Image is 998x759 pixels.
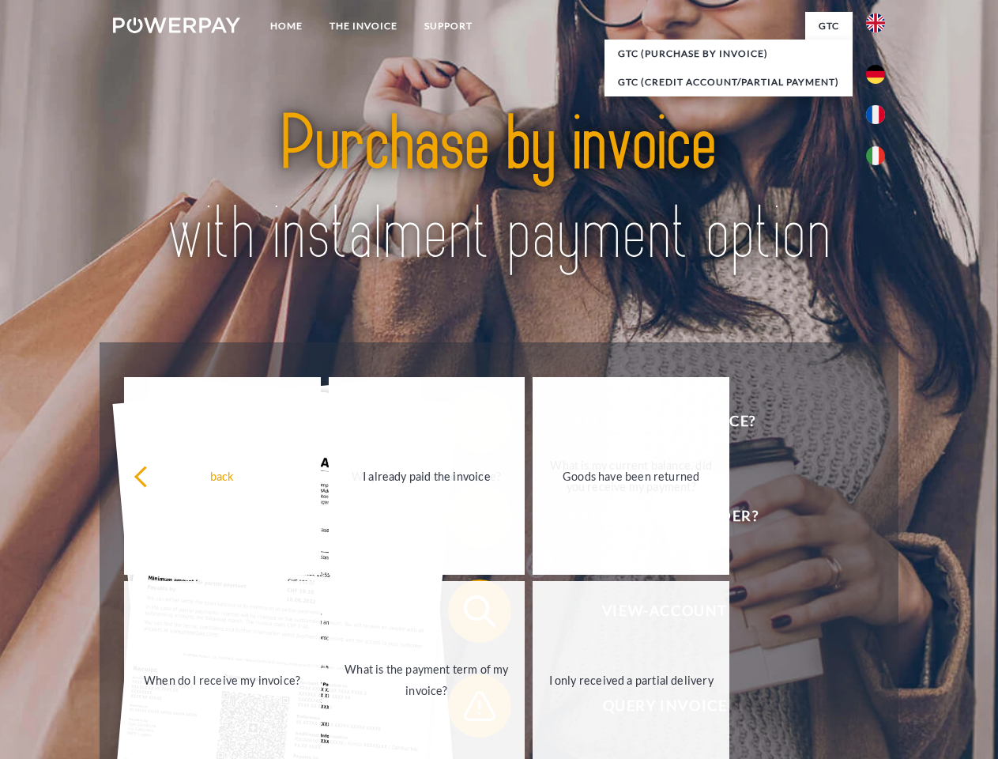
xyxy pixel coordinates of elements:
[866,65,885,84] img: de
[134,669,311,690] div: When do I receive my invoice?
[151,76,847,303] img: title-powerpay_en.svg
[542,669,720,690] div: I only received a partial delivery
[604,40,853,68] a: GTC (Purchase by invoice)
[338,659,516,701] div: What is the payment term of my invoice?
[866,105,885,124] img: fr
[542,465,720,486] div: Goods have been returned
[411,12,486,40] a: Support
[316,12,411,40] a: THE INVOICE
[805,12,853,40] a: GTC
[866,146,885,165] img: it
[604,68,853,96] a: GTC (Credit account/partial payment)
[134,465,311,486] div: back
[338,465,516,486] div: I already paid the invoice
[113,17,240,33] img: logo-powerpay-white.svg
[257,12,316,40] a: Home
[866,13,885,32] img: en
